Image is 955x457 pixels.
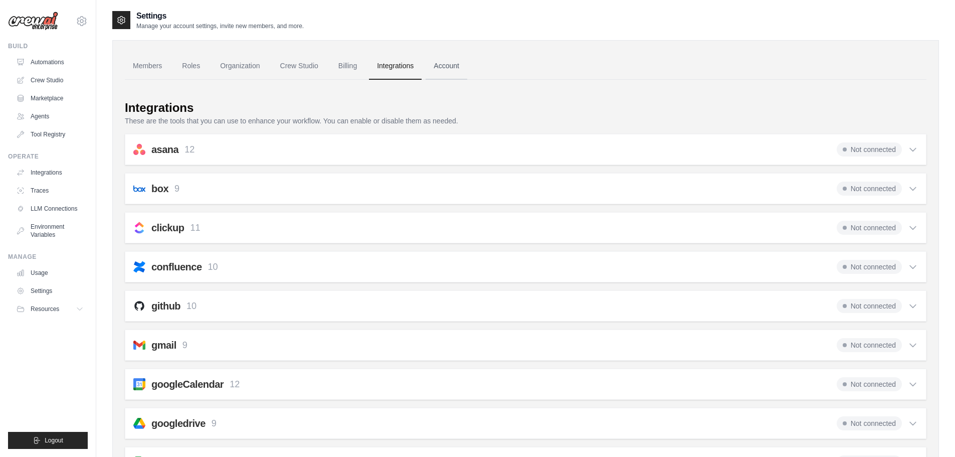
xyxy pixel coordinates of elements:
img: github.svg [133,300,145,312]
span: Not connected [837,377,902,391]
img: googledrive.svg [133,417,145,429]
a: Agents [12,108,88,124]
a: Integrations [12,165,88,181]
img: confluence.svg [133,261,145,273]
img: clickup.svg [133,222,145,234]
span: Not connected [837,221,902,235]
h2: Settings [136,10,304,22]
a: Members [125,53,170,80]
p: 9 [182,339,187,352]
p: These are the tools that you can use to enhance your workflow. You can enable or disable them as ... [125,116,926,126]
h2: googleCalendar [151,377,224,391]
a: Billing [330,53,365,80]
h2: confluence [151,260,202,274]
p: 11 [190,221,200,235]
div: Build [8,42,88,50]
h2: asana [151,142,178,157]
a: Tool Registry [12,126,88,142]
a: Automations [12,54,88,70]
h2: box [151,182,168,196]
a: Account [426,53,467,80]
a: Crew Studio [12,72,88,88]
p: 9 [212,417,217,430]
h2: gmail [151,338,176,352]
p: 12 [230,378,240,391]
h2: github [151,299,180,313]
span: Not connected [837,416,902,430]
span: Logout [45,436,63,444]
span: Not connected [837,338,902,352]
a: Environment Variables [12,219,88,243]
img: box.svg [133,183,145,195]
button: Resources [12,301,88,317]
a: Traces [12,183,88,199]
img: gmail.svg [133,339,145,351]
p: Manage your account settings, invite new members, and more. [136,22,304,30]
a: Roles [174,53,208,80]
a: Usage [12,265,88,281]
p: 12 [184,143,195,157]
span: Not connected [837,182,902,196]
div: Operate [8,153,88,161]
a: Marketplace [12,90,88,106]
span: Not connected [837,142,902,157]
span: Not connected [837,299,902,313]
img: Logo [8,12,58,31]
img: asana.svg [133,143,145,156]
p: 9 [174,182,179,196]
span: Not connected [837,260,902,274]
a: LLM Connections [12,201,88,217]
a: Integrations [369,53,422,80]
img: googleCalendar.svg [133,378,145,390]
span: Resources [31,305,59,313]
h2: clickup [151,221,184,235]
button: Logout [8,432,88,449]
h2: googledrive [151,416,206,430]
a: Crew Studio [272,53,326,80]
p: 10 [208,260,218,274]
div: Integrations [125,100,194,116]
a: Organization [212,53,268,80]
a: Settings [12,283,88,299]
p: 10 [186,299,197,313]
div: Manage [8,253,88,261]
